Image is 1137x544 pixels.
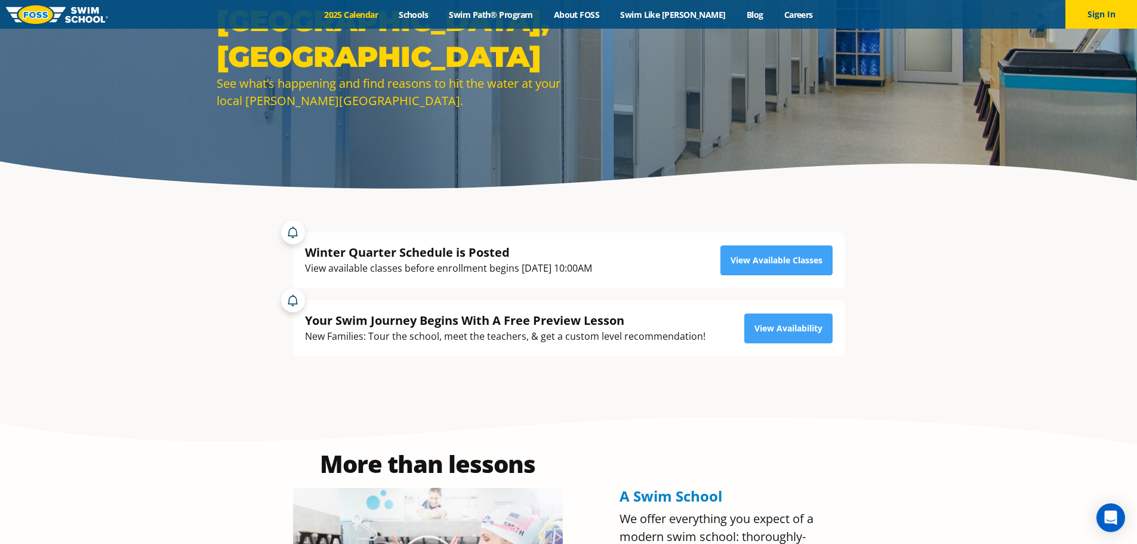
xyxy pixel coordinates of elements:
div: New Families: Tour the school, meet the teachers, & get a custom level recommendation! [305,328,705,345]
a: Swim Like [PERSON_NAME] [610,9,737,20]
div: View available classes before enrollment begins [DATE] 10:00AM [305,260,592,276]
a: Swim Path® Program [439,9,543,20]
a: Careers [774,9,823,20]
a: Blog [736,9,774,20]
a: 2025 Calendar [314,9,389,20]
div: See what’s happening and find reasons to hit the water at your local [PERSON_NAME][GEOGRAPHIC_DATA]. [217,75,563,109]
a: View Availability [744,314,833,343]
span: A Swim School [620,486,722,506]
div: Your Swim Journey Begins With A Free Preview Lesson [305,312,705,328]
div: Open Intercom Messenger [1096,503,1125,532]
img: FOSS Swim School Logo [6,5,108,24]
a: Schools [389,9,439,20]
a: About FOSS [543,9,610,20]
div: Winter Quarter Schedule is Posted [305,244,592,260]
a: View Available Classes [720,245,833,275]
h2: More than lessons [293,452,563,476]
